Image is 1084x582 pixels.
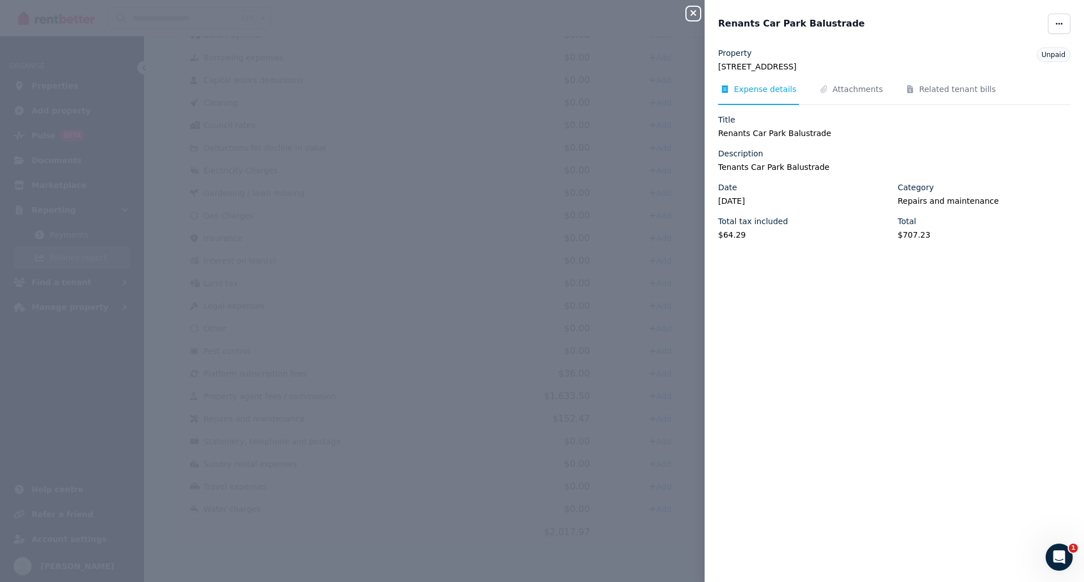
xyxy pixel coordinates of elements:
[898,216,916,227] label: Total
[1069,544,1078,553] span: 1
[898,182,934,193] label: Category
[1046,544,1073,571] iframe: Intercom live chat
[718,216,788,227] label: Total tax included
[718,114,735,125] label: Title
[898,229,1070,240] legend: $707.23
[718,229,891,240] legend: $64.29
[718,61,1070,72] legend: [STREET_ADDRESS]
[919,84,996,95] span: Related tenant bills
[718,148,763,159] label: Description
[718,84,1070,105] nav: Tabs
[718,182,737,193] label: Date
[718,47,751,59] label: Property
[718,17,865,30] span: Renants Car Park Balustrade
[718,161,1070,173] legend: Tenants Car Park Balustrade
[1042,51,1065,59] span: Unpaid
[718,128,1070,139] legend: Renants Car Park Balustrade
[898,195,1070,207] legend: Repairs and maintenance
[718,195,891,207] legend: [DATE]
[734,84,797,95] span: Expense details
[833,84,883,95] span: Attachments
